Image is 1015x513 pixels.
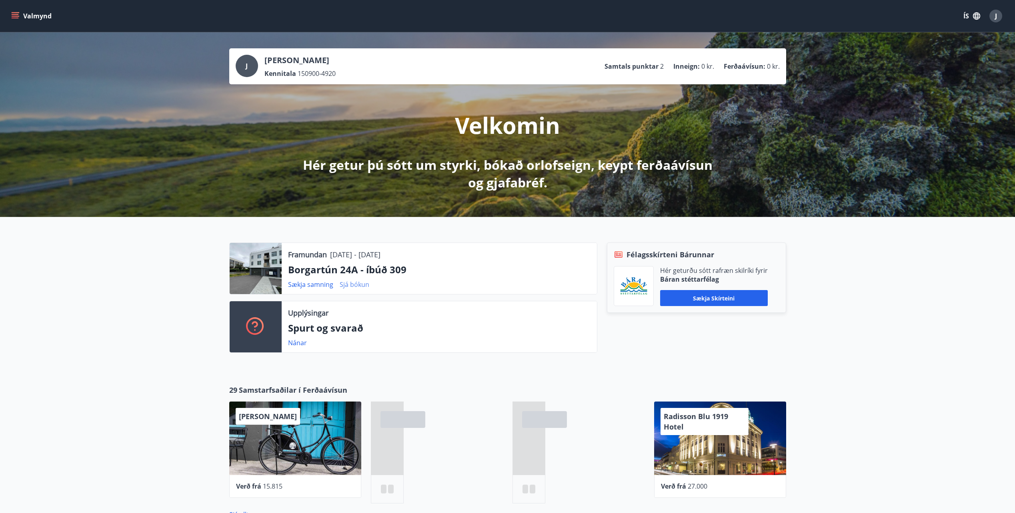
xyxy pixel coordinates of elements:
span: 15.815 [263,482,282,491]
p: Inneign : [673,62,700,71]
span: 29 [229,385,237,395]
a: Sækja samning [288,280,333,289]
a: Sjá bókun [340,280,369,289]
span: J [995,12,997,20]
span: Radisson Blu 1919 Hotel [664,412,728,431]
p: Báran stéttarfélag [660,275,768,284]
button: menu [10,9,55,23]
span: Verð frá [661,482,686,491]
a: Nánar [288,338,307,347]
span: Félagsskírteni Bárunnar [627,249,714,260]
span: Samstarfsaðilar í Ferðaávísun [239,385,347,395]
button: J [986,6,1005,26]
p: Kennitala [264,69,296,78]
p: Upplýsingar [288,308,328,318]
button: ÍS [959,9,985,23]
p: Samtals punktar [605,62,659,71]
p: [PERSON_NAME] [264,55,336,66]
span: 0 kr. [767,62,780,71]
p: Hér getur þú sótt um styrki, bókað orlofseign, keypt ferðaávísun og gjafabréf. [296,156,719,191]
p: Velkomin [455,110,560,140]
p: [DATE] - [DATE] [330,249,380,260]
span: 0 kr. [701,62,714,71]
span: 27.000 [688,482,707,491]
img: Bz2lGXKH3FXEIQKvoQ8VL0Fr0uCiWgfgA3I6fSs8.png [620,277,647,296]
span: J [246,62,248,70]
p: Ferðaávísun : [724,62,765,71]
p: Spurt og svarað [288,321,591,335]
p: Borgartún 24A - íbúð 309 [288,263,591,276]
span: 2 [660,62,664,71]
button: Sækja skírteini [660,290,768,306]
p: Framundan [288,249,327,260]
p: Hér geturðu sótt rafræn skilríki fyrir [660,266,768,275]
span: [PERSON_NAME] [239,412,297,421]
span: Verð frá [236,482,261,491]
span: 150900-4920 [298,69,336,78]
